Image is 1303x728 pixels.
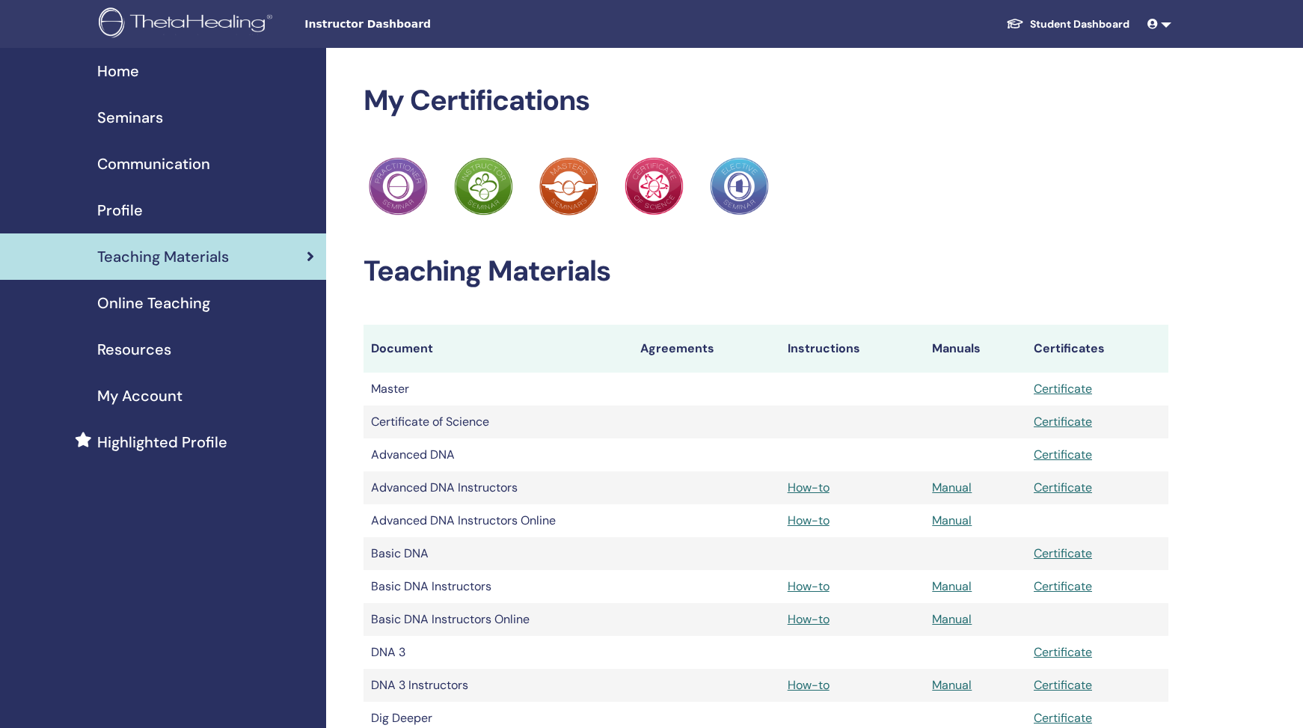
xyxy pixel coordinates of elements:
td: Basic DNA Instructors Online [364,603,633,636]
img: logo.png [99,7,278,41]
img: Practitioner [539,157,598,215]
th: Document [364,325,633,373]
span: Resources [97,338,171,361]
a: How-to [788,611,830,627]
span: Highlighted Profile [97,431,227,453]
td: DNA 3 Instructors [364,669,633,702]
td: Certificate of Science [364,406,633,438]
span: Seminars [97,106,163,129]
a: Manual [932,677,972,693]
a: How-to [788,578,830,594]
td: DNA 3 [364,636,633,669]
td: Advanced DNA [364,438,633,471]
th: Agreements [633,325,780,373]
span: Communication [97,153,210,175]
span: My Account [97,385,183,407]
span: Instructor Dashboard [304,16,529,32]
td: Master [364,373,633,406]
th: Instructions [780,325,925,373]
img: Practitioner [710,157,768,215]
a: Certificate [1034,710,1092,726]
th: Certificates [1026,325,1168,373]
a: Manual [932,513,972,528]
h2: Teaching Materials [364,254,1169,289]
a: Certificate [1034,545,1092,561]
a: Manual [932,480,972,495]
a: Certificate [1034,447,1092,462]
td: Advanced DNA Instructors Online [364,504,633,537]
a: Certificate [1034,480,1092,495]
img: Practitioner [625,157,683,215]
a: Manual [932,578,972,594]
th: Manuals [925,325,1026,373]
a: Certificate [1034,578,1092,594]
td: Basic DNA [364,537,633,570]
img: Practitioner [454,157,512,215]
a: Certificate [1034,381,1092,397]
a: How-to [788,480,830,495]
a: Certificate [1034,644,1092,660]
span: Online Teaching [97,292,210,314]
span: Teaching Materials [97,245,229,268]
td: Basic DNA Instructors [364,570,633,603]
img: graduation-cap-white.svg [1006,17,1024,30]
a: Manual [932,611,972,627]
a: How-to [788,513,830,528]
img: Practitioner [369,157,427,215]
td: Advanced DNA Instructors [364,471,633,504]
span: Home [97,60,139,82]
span: Profile [97,199,143,221]
h2: My Certifications [364,84,1169,118]
a: How-to [788,677,830,693]
a: Certificate [1034,677,1092,693]
a: Certificate [1034,414,1092,429]
a: Student Dashboard [994,10,1141,38]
